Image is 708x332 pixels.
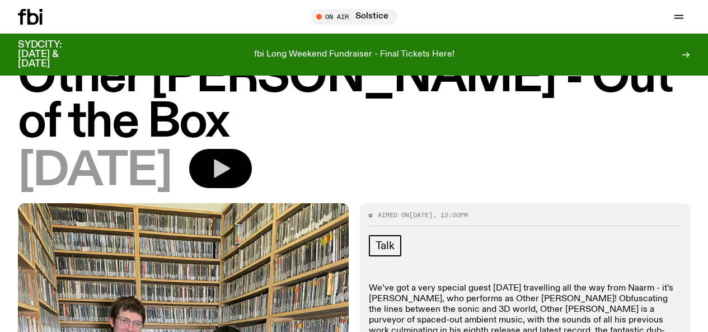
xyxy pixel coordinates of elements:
[18,55,690,146] h1: Other [PERSON_NAME] - Out of the Box
[409,211,433,219] span: [DATE]
[369,235,401,256] a: Talk
[18,149,171,194] span: [DATE]
[311,9,397,25] button: On AirSolstice
[18,40,90,69] h3: SYDCITY: [DATE] & [DATE]
[254,50,454,60] p: fbi Long Weekend Fundraiser - Final Tickets Here!
[378,211,409,219] span: Aired on
[433,211,468,219] span: , 12:00pm
[376,240,395,252] span: Talk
